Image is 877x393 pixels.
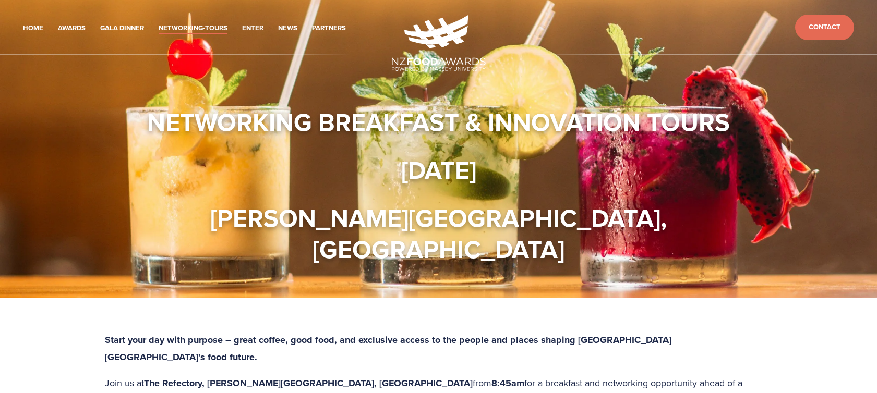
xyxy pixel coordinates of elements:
[242,22,263,34] a: Enter
[278,22,297,34] a: News
[795,15,854,40] a: Contact
[491,376,524,390] strong: 8:45am
[159,22,227,34] a: Networking-Tours
[210,200,673,267] strong: [PERSON_NAME][GEOGRAPHIC_DATA], [GEOGRAPHIC_DATA]
[401,152,476,188] strong: [DATE]
[105,333,674,364] strong: Start your day with purpose – great coffee, good food, and exclusive access to the people and pla...
[147,104,730,140] strong: Networking Breakfast & Innovation Tours
[58,22,86,34] a: Awards
[312,22,346,34] a: Partners
[23,22,43,34] a: Home
[144,376,473,390] strong: The Refectory, [PERSON_NAME][GEOGRAPHIC_DATA], [GEOGRAPHIC_DATA]
[100,22,144,34] a: Gala Dinner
